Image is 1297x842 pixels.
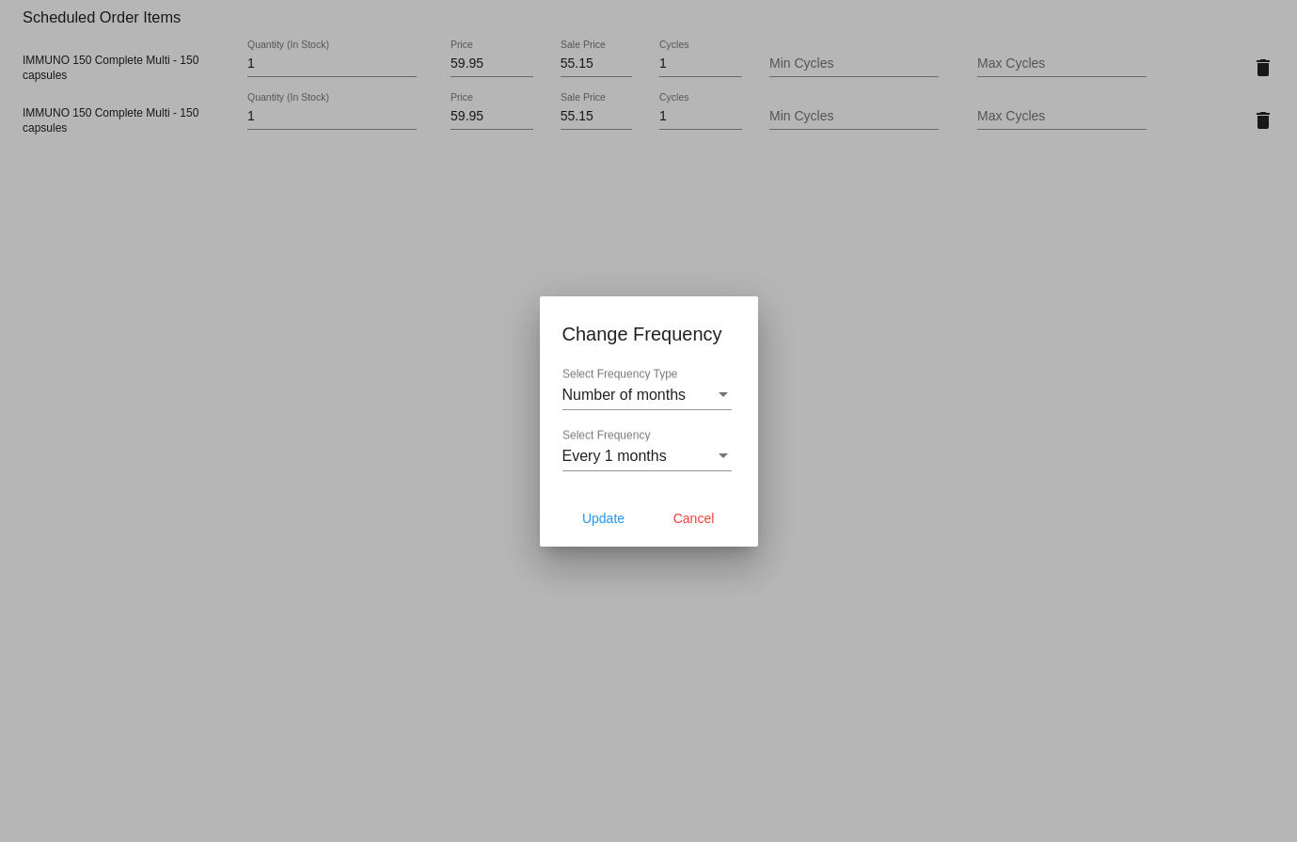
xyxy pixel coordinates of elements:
[562,387,732,404] mat-select: Select Frequency Type
[582,511,625,526] span: Update
[562,448,667,464] span: Every 1 months
[562,319,735,349] h1: Change Frequency
[653,501,735,535] button: Cancel
[673,511,715,526] span: Cancel
[562,387,687,403] span: Number of months
[562,501,645,535] button: Update
[562,448,732,465] mat-select: Select Frequency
